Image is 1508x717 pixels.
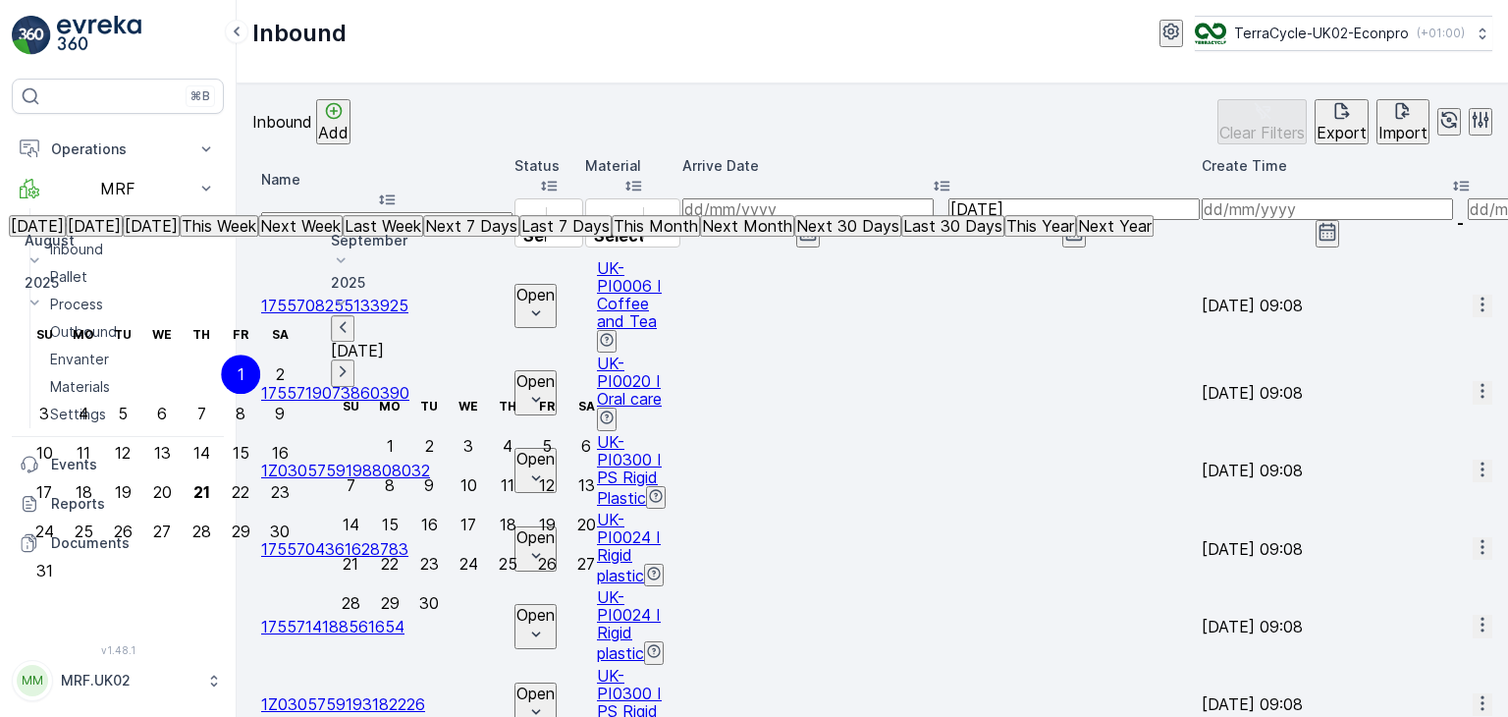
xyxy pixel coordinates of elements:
div: 7 [197,405,206,422]
p: Open [516,685,555,702]
p: Inbound [252,113,312,131]
th: Friday [527,387,566,426]
div: 27 [153,523,171,540]
p: Inbound [252,18,347,49]
div: 16 [272,444,289,462]
div: 24 [35,523,54,540]
div: 20 [577,516,596,533]
p: Next Year [1078,217,1152,235]
div: 15 [382,516,399,533]
div: 27 [577,555,595,573]
div: 2 [276,365,285,383]
p: Status [514,156,583,176]
p: MRF.UK02 [61,671,196,690]
div: 16 [421,516,438,533]
div: 25 [499,555,517,573]
div: 26 [114,523,133,540]
th: Tuesday [409,387,449,426]
div: 18 [76,483,92,501]
th: Wednesday [142,315,182,355]
p: This Week [182,217,256,235]
p: - [938,214,944,232]
button: Next 7 Days [423,215,519,237]
div: 9 [424,476,434,494]
button: Today [66,215,123,237]
div: 6 [157,405,167,422]
div: 5 [542,437,552,455]
a: 1Z0305759193182226 [261,694,425,714]
button: This Month [612,215,700,237]
p: This Month [614,217,698,235]
div: 17 [460,516,476,533]
button: Add [316,99,350,144]
img: logo [12,16,51,55]
p: August [25,231,299,250]
p: Material [585,156,680,176]
div: 10 [460,476,477,494]
div: 7 [347,476,355,494]
div: 9 [275,405,285,422]
button: Last Week [343,215,423,237]
button: MRF [12,169,224,208]
div: 10 [36,444,53,462]
button: Operations [12,130,224,169]
p: Import [1378,124,1427,141]
p: ( +01:00 ) [1417,26,1465,41]
p: Next 7 Days [425,217,517,235]
div: 6 [581,437,591,455]
div: 31 [36,562,53,579]
div: 11 [501,476,514,494]
th: Thursday [488,387,527,426]
p: TerraCycle-UK02-Econpro [1234,24,1409,43]
th: Monday [64,315,103,355]
button: Next 30 Days [794,215,901,237]
a: Insights TerraCycle [42,208,224,236]
p: [DATE] [68,217,121,235]
p: Clear Filters [1219,124,1305,141]
input: dd/mm/yyyy [1202,198,1453,220]
p: 2025 [331,273,606,293]
div: 23 [420,555,439,573]
p: Next Month [702,217,792,235]
div: 8 [385,476,395,494]
p: September [331,231,606,250]
div: 21 [343,555,358,573]
div: 22 [232,483,249,501]
div: 5 [118,405,128,422]
div: 13 [154,444,171,462]
button: Last 7 Days [519,215,612,237]
button: TerraCycle-UK02-Econpro(+01:00) [1195,16,1492,51]
button: Tomorrow [123,215,180,237]
div: 24 [459,555,478,573]
button: This Week [180,215,258,237]
button: Clear Filters [1217,99,1307,144]
p: Arrive Date [682,156,1200,176]
div: 12 [115,444,131,462]
button: Next Month [700,215,794,237]
th: Sunday [331,387,370,426]
p: Add [318,124,349,141]
p: [DATE] [11,217,64,235]
div: 3 [39,405,49,422]
button: Next Year [1076,215,1154,237]
button: MMMRF.UK02 [12,660,224,701]
p: Last 30 Days [903,217,1002,235]
div: 21 [193,483,210,501]
input: dd/mm/yyyy [948,198,1200,220]
p: Operations [51,139,185,159]
div: 28 [342,594,360,612]
th: Sunday [25,315,64,355]
p: MRF [51,180,185,197]
p: This Year [1006,217,1074,235]
div: 28 [192,523,211,540]
p: Export [1317,124,1367,141]
span: v 1.48.1 [12,644,224,656]
div: 3 [463,437,473,455]
div: 14 [343,516,359,533]
button: Export [1315,99,1369,144]
th: Thursday [182,315,221,355]
th: Friday [221,315,260,355]
div: 25 [75,523,93,540]
p: Last Week [345,217,421,235]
